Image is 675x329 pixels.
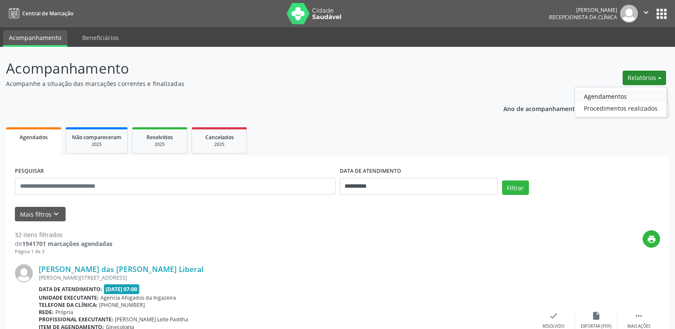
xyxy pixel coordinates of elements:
span: [PERSON_NAME] Leite Padilha [115,316,188,323]
i: check [549,311,558,320]
p: Acompanhe a situação das marcações correntes e finalizadas [6,79,470,88]
label: DATA DE ATENDIMENTO [340,165,401,178]
div: [PERSON_NAME] [549,6,617,14]
a: Acompanhamento [3,30,67,47]
i: keyboard_arrow_down [52,209,61,219]
span: Recepcionista da clínica [549,14,617,21]
span: [PHONE_NUMBER] [99,301,145,309]
div: Página 1 de 3 [15,248,112,255]
button:  [638,5,654,23]
i:  [641,8,651,17]
a: [PERSON_NAME] das [PERSON_NAME] Liberal [39,264,204,274]
b: Data de atendimento: [39,286,102,293]
img: img [15,264,33,282]
strong: 1941701 marcações agendadas [22,240,112,248]
b: Unidade executante: [39,294,99,301]
button: apps [654,6,669,21]
span: Resolvidos [146,134,173,141]
button: print [643,230,660,248]
span: Agencia Afogados da Ingazeira [101,294,176,301]
div: 2025 [198,141,241,148]
i:  [634,311,643,320]
button: Mais filtroskeyboard_arrow_down [15,207,66,222]
div: 32 itens filtrados [15,230,112,239]
i: print [647,235,656,244]
b: Rede: [39,309,54,316]
span: Própria [55,309,73,316]
p: Ano de acompanhamento [503,103,579,114]
div: 2025 [138,141,181,148]
button: Filtrar [502,180,529,195]
span: Não compareceram [72,134,121,141]
a: Central de Marcação [6,6,73,20]
i: insert_drive_file [592,311,601,320]
div: de [15,239,112,248]
p: Acompanhamento [6,58,470,79]
button: Relatórios [623,71,666,85]
label: PESQUISAR [15,165,44,178]
a: Agendamentos [575,90,666,102]
span: Central de Marcação [22,10,73,17]
b: Telefone da clínica: [39,301,98,309]
div: 2025 [72,141,121,148]
a: Beneficiários [76,30,125,45]
ul: Relatórios [574,87,667,117]
b: Profissional executante: [39,316,113,323]
img: img [620,5,638,23]
span: Cancelados [205,134,234,141]
span: [DATE] 07:00 [104,284,140,294]
span: Agendados [20,134,48,141]
a: Procedimentos realizados [575,102,666,114]
div: [PERSON_NAME][STREET_ADDRESS] [39,274,532,281]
